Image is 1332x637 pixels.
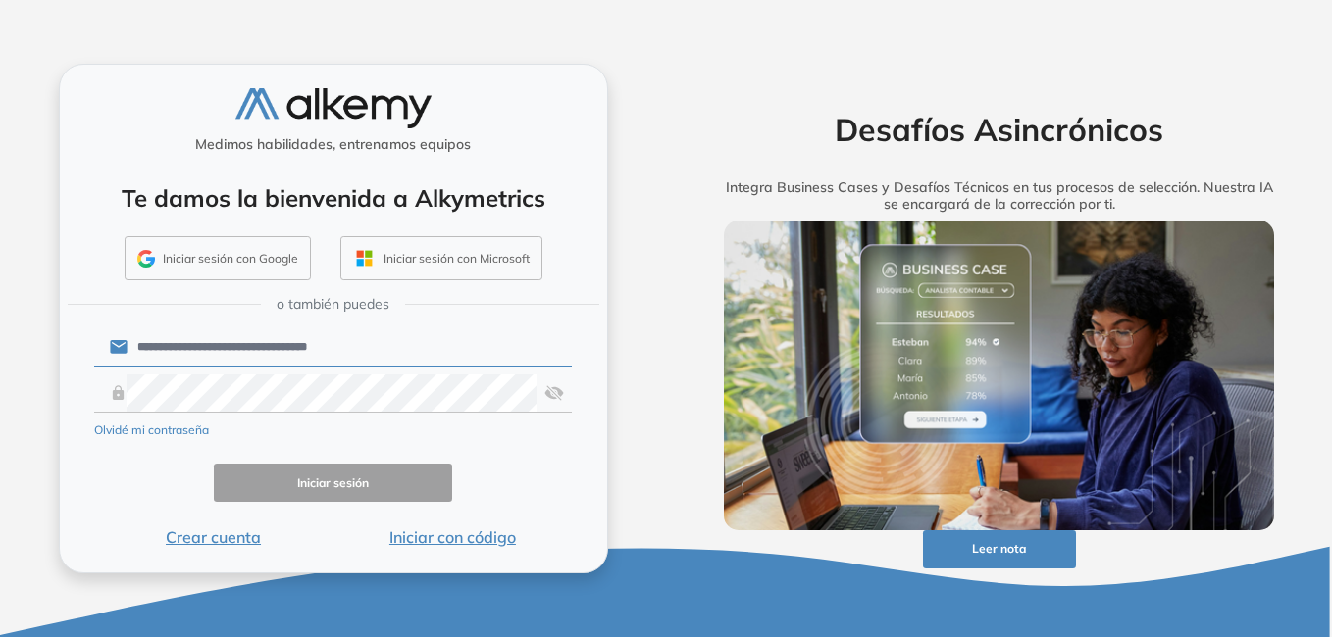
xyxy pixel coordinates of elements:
h2: Desafíos Asincrónicos [693,111,1306,148]
div: Widget de chat [979,410,1332,637]
h4: Te damos la bienvenida a Alkymetrics [85,184,582,213]
iframe: Chat Widget [979,410,1332,637]
img: img-more-info [724,220,1275,530]
img: OUTLOOK_ICON [353,247,376,269]
h5: Medimos habilidades, entrenamos equipos [68,136,599,153]
button: Olvidé mi contraseña [94,421,209,439]
button: Iniciar sesión con Google [125,236,311,281]
span: o también puedes [277,294,389,315]
button: Iniciar sesión [214,464,453,502]
button: Leer nota [923,530,1076,568]
button: Iniciar sesión con Microsoft [340,236,542,281]
button: Iniciar con código [333,525,572,549]
h5: Integra Business Cases y Desafíos Técnicos en tus procesos de selección. Nuestra IA se encargará ... [693,179,1306,213]
img: logo-alkemy [235,88,432,128]
img: asd [544,374,564,412]
img: GMAIL_ICON [137,250,155,268]
button: Crear cuenta [94,525,333,549]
